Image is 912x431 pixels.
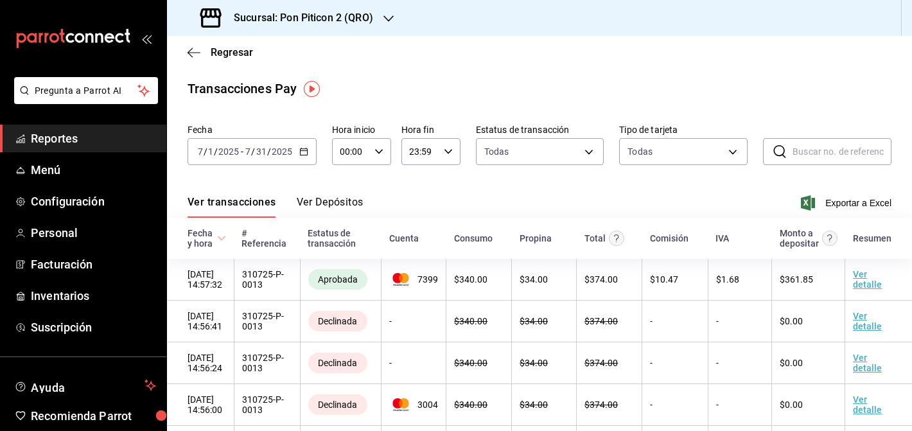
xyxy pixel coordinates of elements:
[267,146,271,157] span: /
[520,233,552,243] div: Propina
[708,384,772,426] td: -
[454,358,487,368] span: $ 340.00
[822,231,837,246] svg: Este es el monto resultante del total pagado menos comisión e IVA. Esta será la parte que se depo...
[520,316,548,326] span: $ 34.00
[803,195,891,211] button: Exportar a Excel
[853,311,882,331] a: Ver detalle
[642,384,708,426] td: -
[31,256,156,273] span: Facturación
[31,130,156,147] span: Reportes
[627,145,653,158] div: Todas
[642,342,708,384] td: -
[484,145,509,158] span: Todas
[31,161,156,179] span: Menú
[31,224,156,242] span: Personal
[332,125,391,134] label: Hora inicio
[167,301,234,342] td: [DATE] 14:56:41
[584,274,618,285] span: $ 374.00
[619,125,748,134] label: Tipo de tarjeta
[31,319,156,336] span: Suscripción
[308,228,373,249] div: Estatus de transacción
[304,81,320,97] img: Tooltip marker
[188,196,276,218] button: Ver transacciones
[308,394,367,415] div: Transacciones declinadas por el banco emisor. No se hace ningún cargo al tarjetahabiente ni al co...
[211,46,253,58] span: Regresar
[772,301,845,342] td: $0.00
[476,125,604,134] label: Estatus de transacción
[234,384,300,426] td: 310725-P-0013
[853,233,891,243] div: Resumen
[715,233,729,243] div: IVA
[520,274,548,285] span: $ 34.00
[188,228,215,249] div: Fecha y hora
[650,274,678,285] span: $ 10.47
[381,301,446,342] td: -
[520,358,548,368] span: $ 34.00
[234,342,300,384] td: 310725-P-0013
[584,400,618,410] span: $ 374.00
[584,233,606,243] div: Total
[584,358,618,368] span: $ 374.00
[224,10,373,26] h3: Sucursal: Pon Piticon 2 (QRO)
[313,274,363,285] span: Aprobada
[167,384,234,426] td: [DATE] 14:56:00
[141,33,152,44] button: open_drawer_menu
[241,228,292,249] div: # Referencia
[716,274,739,285] span: $ 1.68
[35,84,138,98] span: Pregunta a Parrot AI
[520,400,548,410] span: $ 34.00
[308,311,367,331] div: Transacciones declinadas por el banco emisor. No se hace ningún cargo al tarjetahabiente ni al co...
[389,398,438,411] span: 3004
[642,301,708,342] td: -
[188,196,364,218] div: navigation tabs
[251,146,255,157] span: /
[14,77,158,104] button: Pregunta a Parrot AI
[793,139,891,164] input: Buscar no. de referencia
[708,342,772,384] td: -
[454,400,487,410] span: $ 340.00
[772,384,845,426] td: $0.00
[609,231,624,246] svg: Este monto equivale al total pagado por el comensal antes de aplicar Comisión e IVA.
[308,353,367,373] div: Transacciones declinadas por el banco emisor. No se hace ningún cargo al tarjetahabiente ni al co...
[389,273,438,286] span: 7399
[389,233,419,243] div: Cuenta
[313,358,362,368] span: Declinada
[234,301,300,342] td: 310725-P-0013
[297,196,364,218] button: Ver Depósitos
[9,93,158,107] a: Pregunta a Parrot AI
[188,79,297,98] div: Transacciones Pay
[401,125,460,134] label: Hora fin
[454,316,487,326] span: $ 340.00
[780,228,819,249] div: Monto a depositar
[271,146,293,157] input: ----
[381,342,446,384] td: -
[218,146,240,157] input: ----
[256,146,267,157] input: --
[772,342,845,384] td: $0.00
[204,146,207,157] span: /
[780,274,813,285] span: $ 361.85
[650,233,688,243] div: Comisión
[167,259,234,301] td: [DATE] 14:57:32
[188,125,317,134] label: Fecha
[188,46,253,58] button: Regresar
[214,146,218,157] span: /
[234,259,300,301] td: 310725-P-0013
[31,287,156,304] span: Inventarios
[31,407,156,425] span: Recomienda Parrot
[454,274,487,285] span: $ 340.00
[708,301,772,342] td: -
[245,146,251,157] input: --
[853,394,882,415] a: Ver detalle
[853,353,882,373] a: Ver detalle
[308,269,367,290] div: Transacciones cobradas de manera exitosa.
[241,146,243,157] span: -
[853,269,882,290] a: Ver detalle
[31,193,156,210] span: Configuración
[454,233,493,243] div: Consumo
[31,378,139,393] span: Ayuda
[207,146,214,157] input: --
[188,228,226,249] span: Fecha y hora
